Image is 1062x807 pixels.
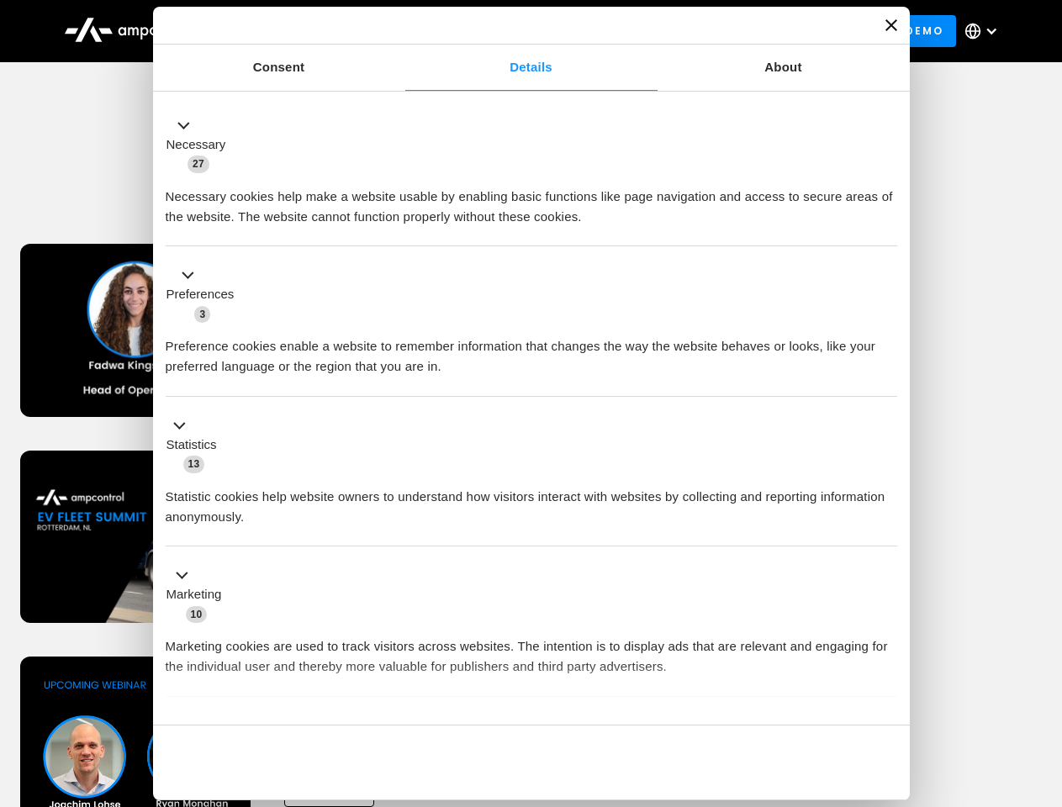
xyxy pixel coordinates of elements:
span: 3 [194,306,210,323]
h1: Upcoming Webinars [20,170,1043,210]
label: Necessary [166,135,226,155]
span: 13 [183,456,205,472]
label: Marketing [166,585,222,604]
div: Necessary cookies help make a website usable by enabling basic functions like page navigation and... [166,174,897,227]
a: About [658,45,910,91]
div: Marketing cookies are used to track visitors across websites. The intention is to display ads tha... [166,624,897,677]
span: 27 [188,156,209,172]
button: Marketing (10) [166,566,232,625]
button: Statistics (13) [166,415,227,474]
button: Preferences (3) [166,266,245,324]
span: 10 [186,606,208,623]
label: Statistics [166,435,217,455]
div: Preference cookies enable a website to remember information that changes the way the website beha... [166,324,897,377]
div: Statistic cookies help website owners to understand how visitors interact with websites by collec... [166,474,897,527]
span: 2 [277,718,293,735]
button: Unclassified (2) [166,715,304,736]
button: Okay [655,738,896,787]
label: Preferences [166,285,235,304]
a: Consent [153,45,405,91]
button: Necessary (27) [166,115,236,174]
button: Close banner [885,19,897,31]
a: Details [405,45,658,91]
